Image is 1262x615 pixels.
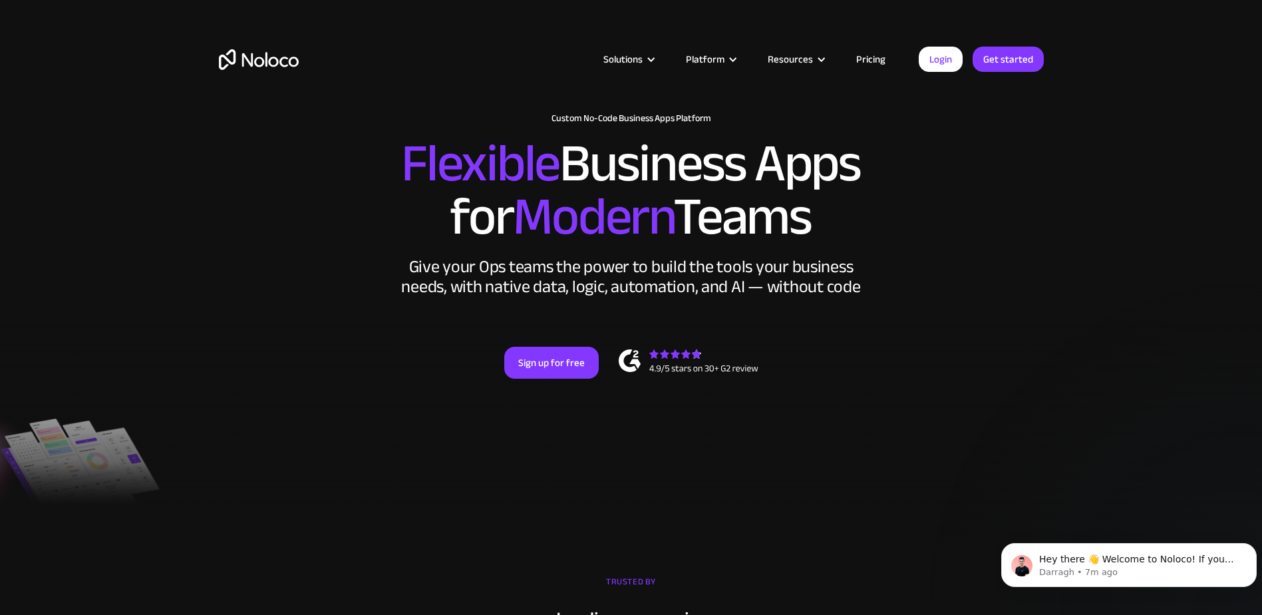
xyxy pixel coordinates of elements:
[513,167,673,266] span: Modern
[840,51,902,68] a: Pricing
[401,114,559,213] span: Flexible
[587,51,669,68] div: Solutions
[996,515,1262,608] iframe: Intercom notifications message
[973,47,1044,72] a: Get started
[768,51,813,68] div: Resources
[504,347,599,379] a: Sign up for free
[751,51,840,68] div: Resources
[919,47,963,72] a: Login
[686,51,724,68] div: Platform
[398,257,864,297] div: Give your Ops teams the power to build the tools your business needs, with native data, logic, au...
[219,137,1044,244] h2: Business Apps for Teams
[603,51,643,68] div: Solutions
[669,51,751,68] div: Platform
[219,49,299,70] a: home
